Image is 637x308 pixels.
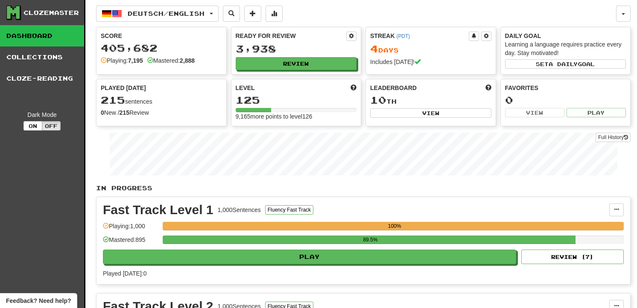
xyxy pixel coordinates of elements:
div: Ready for Review [236,32,347,40]
span: a daily [549,61,578,67]
div: Clozemaster [23,9,79,17]
div: 3,938 [236,44,357,54]
span: Score more points to level up [351,84,356,92]
a: (PDT) [396,33,410,39]
div: Mastered: [147,56,195,65]
button: Review [236,57,357,70]
button: On [23,121,42,131]
div: th [370,95,491,106]
strong: 2,888 [180,57,195,64]
div: Streak [370,32,469,40]
span: Leaderboard [370,84,417,92]
span: Open feedback widget [6,296,71,305]
div: 125 [236,95,357,105]
a: Full History [596,133,631,142]
strong: 7,195 [128,57,143,64]
span: 215 [101,94,125,106]
div: 1,000 Sentences [218,206,261,214]
div: Daily Goal [505,32,626,40]
span: 4 [370,43,378,55]
button: Search sentences [223,6,240,22]
div: Fast Track Level 1 [103,203,213,216]
button: View [505,108,564,117]
button: Review (7) [521,250,624,264]
button: Seta dailygoal [505,59,626,69]
div: Playing: 1,000 [103,222,158,236]
strong: 0 [101,109,104,116]
div: Score [101,32,222,40]
button: Deutsch/English [96,6,219,22]
button: Add sentence to collection [244,6,261,22]
span: Played [DATE]: 0 [103,270,146,277]
span: 10 [370,94,386,106]
button: Off [42,121,61,131]
p: In Progress [96,184,631,192]
div: Favorites [505,84,626,92]
span: This week in points, UTC [485,84,491,92]
div: Day s [370,44,491,55]
div: Mastered: 895 [103,235,158,250]
div: Includes [DATE]! [370,58,491,66]
div: Dark Mode [6,110,78,119]
button: View [370,108,491,118]
div: 9,165 more points to level 126 [236,112,357,121]
div: 89.5% [165,235,575,244]
button: Play [103,250,516,264]
span: Deutsch / English [128,10,205,17]
div: 0 [505,95,626,105]
button: More stats [266,6,283,22]
strong: 215 [120,109,129,116]
div: Playing: [101,56,143,65]
span: Level [236,84,255,92]
span: Played [DATE] [101,84,146,92]
div: sentences [101,95,222,106]
div: New / Review [101,108,222,117]
div: 405,682 [101,43,222,53]
div: Learning a language requires practice every day. Stay motivated! [505,40,626,57]
div: 100% [165,222,624,230]
button: Play [567,108,626,117]
button: Fluency Fast Track [265,205,313,215]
